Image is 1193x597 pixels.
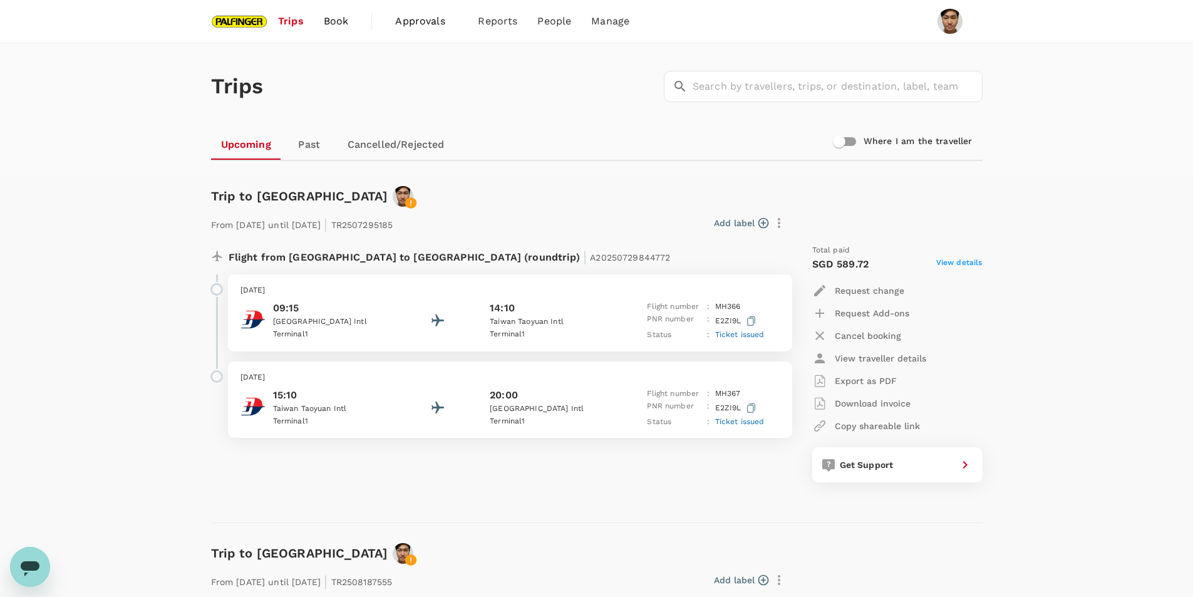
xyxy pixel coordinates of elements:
img: Zhi Kai Loh [937,9,963,34]
button: Add label [714,574,768,586]
span: View details [936,257,983,272]
p: Download invoice [835,397,911,410]
button: Download invoice [812,392,911,415]
img: Malaysia Airlines [240,394,266,419]
p: From [DATE] until [DATE] TR2507295185 [211,212,393,234]
p: : [707,416,710,428]
button: Cancel booking [812,324,901,347]
span: | [324,215,328,233]
h6: Where I am the traveller [864,135,973,148]
p: MH 367 [715,388,741,400]
h1: Trips [211,43,264,130]
span: Book [324,14,349,29]
p: 15:10 [273,388,386,403]
p: 20:00 [490,388,518,403]
button: Request Add-ons [812,302,909,324]
span: Trips [278,14,304,29]
p: PNR number [647,400,702,416]
span: | [583,248,587,266]
span: Ticket issued [715,417,765,426]
p: Flight from [GEOGRAPHIC_DATA] to [GEOGRAPHIC_DATA] (roundtrip) [229,244,671,267]
img: avatar-664c4aa9c37ad.jpeg [393,543,413,564]
p: Request Add-ons [835,307,909,319]
p: Taiwan Taoyuan Intl [490,316,602,328]
p: Export as PDF [835,375,897,387]
p: Terminal 1 [273,415,386,428]
a: Past [281,130,338,160]
span: Get Support [840,460,894,470]
p: [GEOGRAPHIC_DATA] Intl [273,316,386,328]
p: Status [647,416,702,428]
p: Flight number [647,388,702,400]
span: Manage [591,14,629,29]
button: Export as PDF [812,370,897,392]
p: : [707,388,710,400]
p: [GEOGRAPHIC_DATA] Intl [490,403,602,415]
p: : [707,301,710,313]
h6: Trip to [GEOGRAPHIC_DATA] [211,186,388,206]
p: Request change [835,284,904,297]
p: Taiwan Taoyuan Intl [273,403,386,415]
iframe: Button to launch messaging window [10,547,50,587]
p: : [707,313,710,329]
p: E2ZI9L [715,313,758,329]
p: E2ZI9L [715,400,758,416]
a: Upcoming [211,130,281,160]
p: MH 366 [715,301,741,313]
p: Status [647,329,702,341]
input: Search by travellers, trips, or destination, label, team [693,71,983,102]
span: People [537,14,571,29]
button: Request change [812,279,904,302]
p: SGD 589.72 [812,257,869,272]
span: Ticket issued [715,330,765,339]
span: Reports [478,14,517,29]
img: Malaysia Airlines [240,307,266,332]
h6: Trip to [GEOGRAPHIC_DATA] [211,543,388,563]
p: Flight number [647,301,702,313]
span: Total paid [812,244,850,257]
span: Approvals [395,14,458,29]
p: PNR number [647,313,702,329]
span: | [324,573,328,590]
p: Copy shareable link [835,420,920,432]
img: avatar-664c4aa9c37ad.jpeg [393,186,413,207]
button: Copy shareable link [812,415,920,437]
button: Add label [714,217,768,229]
button: View traveller details [812,347,926,370]
p: Cancel booking [835,330,901,342]
a: Cancelled/Rejected [338,130,455,160]
span: A20250729844772 [590,252,670,262]
p: : [707,329,710,341]
p: Terminal 1 [273,328,386,341]
p: View traveller details [835,352,926,365]
p: 09:15 [273,301,386,316]
p: : [707,400,710,416]
img: Palfinger Asia Pacific Pte Ltd [211,8,269,35]
p: [DATE] [240,371,780,384]
p: From [DATE] until [DATE] TR2508187555 [211,569,393,591]
p: 14:10 [490,301,515,316]
p: Terminal 1 [490,415,602,428]
p: [DATE] [240,284,780,297]
p: Terminal 1 [490,328,602,341]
